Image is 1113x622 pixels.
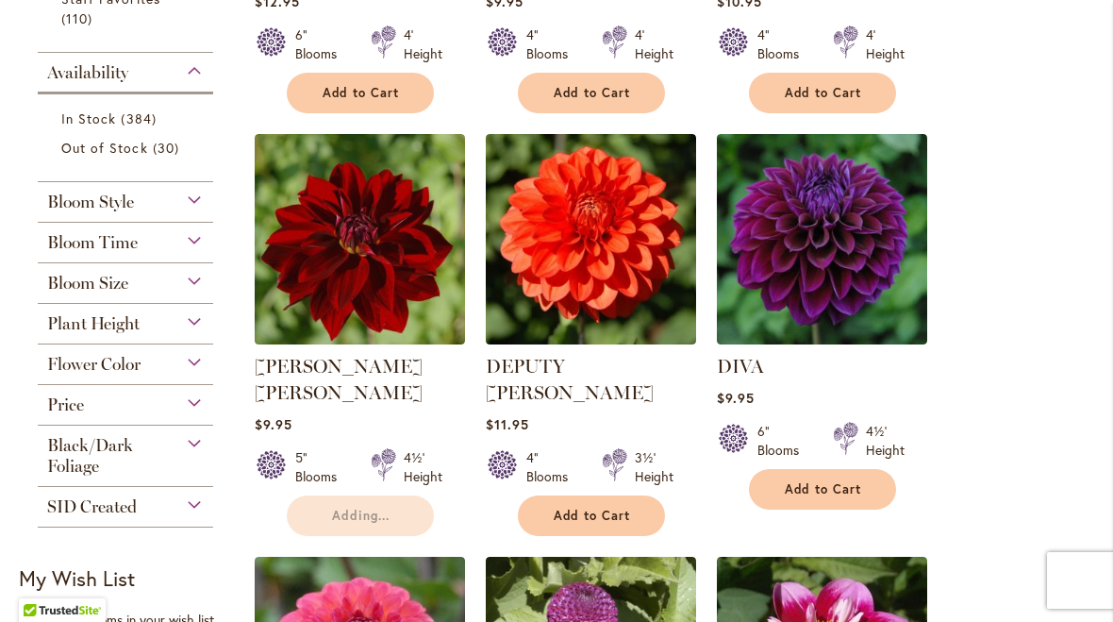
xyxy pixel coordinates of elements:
a: DEPUTY [PERSON_NAME] [486,355,654,404]
span: Bloom Time [47,232,138,253]
button: Add to Cart [287,73,434,113]
span: Out of Stock [61,139,148,157]
button: Add to Cart [518,496,665,536]
iframe: Launch Accessibility Center [14,555,67,608]
a: [PERSON_NAME] [PERSON_NAME] [255,355,423,404]
span: $9.95 [717,389,755,407]
span: Add to Cart [554,508,631,524]
span: Plant Height [47,313,140,334]
a: Diva [717,330,927,348]
div: 4½' Height [866,422,905,460]
span: Black/Dark Foliage [47,435,133,477]
button: Add to Cart [518,73,665,113]
span: Bloom Style [47,192,134,212]
a: DEPUTY BOB [486,330,696,348]
span: 384 [121,109,160,128]
button: Add to Cart [749,73,896,113]
div: 4" Blooms [526,448,579,486]
div: 4" Blooms [757,25,810,63]
span: Availability [47,62,128,83]
div: 4" Blooms [526,25,579,63]
a: DIVA [717,355,764,378]
span: Price [47,395,84,415]
a: DEBORA RENAE [255,330,465,348]
span: Bloom Size [47,273,128,294]
div: 6" Blooms [295,25,348,63]
div: 6" Blooms [757,422,810,460]
div: 4½' Height [404,448,442,486]
strong: My Wish List [19,564,135,592]
a: In Stock 384 [61,109,194,128]
div: 5" Blooms [295,448,348,486]
div: 4' Height [635,25,673,63]
span: $11.95 [486,415,529,433]
span: Flower Color [47,354,141,375]
div: 4' Height [866,25,905,63]
img: DEPUTY BOB [486,134,696,345]
span: Add to Cart [554,85,631,101]
span: In Stock [61,109,116,127]
span: Add to Cart [785,481,862,497]
span: $9.95 [255,415,292,433]
span: Add to Cart [323,85,400,101]
span: 110 [61,8,97,28]
img: DEBORA RENAE [255,134,465,345]
div: 3½' Height [635,448,673,486]
button: Add to Cart [749,469,896,510]
span: SID Created [47,496,137,517]
img: Diva [717,134,927,345]
div: 4' Height [404,25,442,63]
a: Out of Stock 30 [61,138,194,158]
span: 30 [153,138,184,158]
span: Add to Cart [785,85,862,101]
